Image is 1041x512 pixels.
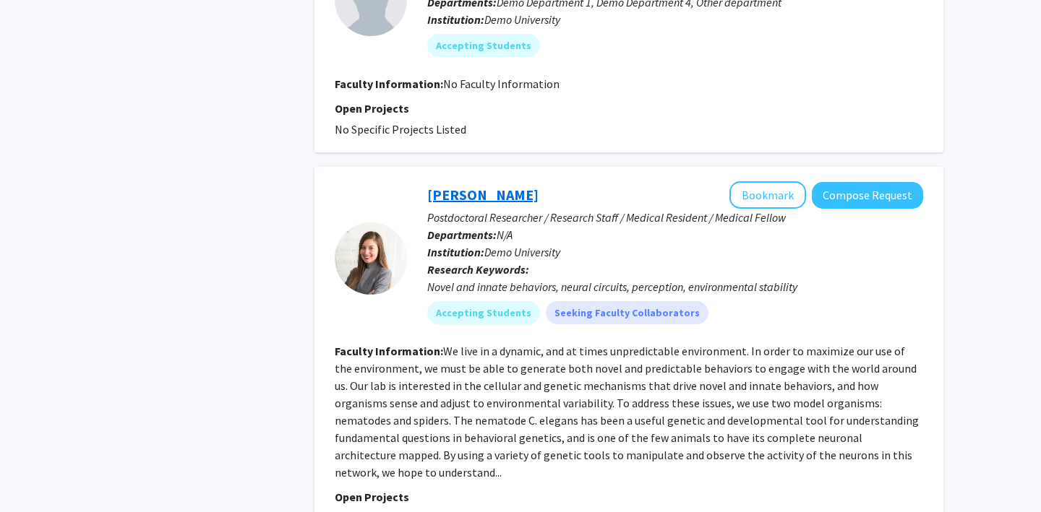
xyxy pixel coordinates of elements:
[427,12,484,27] b: Institution:
[11,447,61,501] iframe: Chat
[335,488,923,506] p: Open Projects
[546,301,708,324] mat-chip: Seeking Faculty Collaborators
[497,227,513,242] span: N/A
[427,186,539,204] a: [PERSON_NAME]
[812,182,923,209] button: Compose Request to Rachel Doe
[484,12,560,27] span: Demo University
[427,262,529,277] b: Research Keywords:
[335,100,923,117] p: Open Projects
[335,77,443,91] b: Faculty Information:
[443,77,560,91] span: No Faculty Information
[427,227,497,242] b: Departments:
[427,245,484,259] b: Institution:
[427,209,923,226] p: Postdoctoral Researcher / Research Staff / Medical Resident / Medical Fellow
[335,344,443,358] b: Faculty Information:
[484,245,560,259] span: Demo University
[335,344,919,480] fg-read-more: We live in a dynamic, and at times unpredictable environment. In order to maximize our use of the...
[729,181,806,209] button: Add Rachel Doe to Bookmarks
[427,278,923,295] div: Novel and innate behaviors, neural circuits, perception, environmental stability
[427,34,540,57] mat-chip: Accepting Students
[335,122,466,136] span: No Specific Projects Listed
[427,301,540,324] mat-chip: Accepting Students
